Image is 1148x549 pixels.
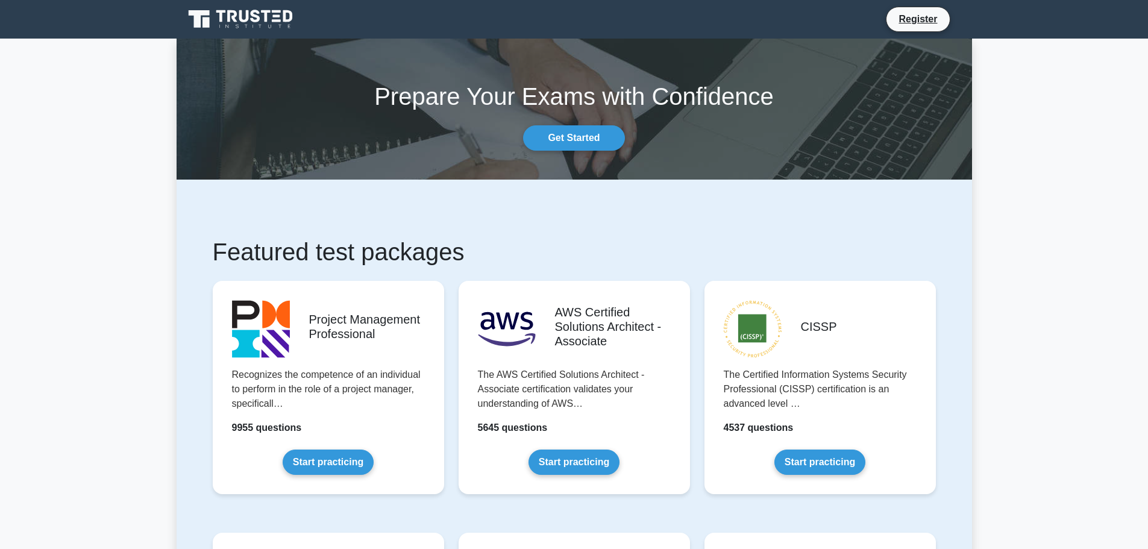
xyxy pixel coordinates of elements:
a: Get Started [523,125,624,151]
a: Start practicing [774,450,865,475]
h1: Featured test packages [213,237,936,266]
a: Start practicing [283,450,374,475]
a: Start practicing [529,450,619,475]
h1: Prepare Your Exams with Confidence [177,82,972,111]
a: Register [891,11,944,27]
